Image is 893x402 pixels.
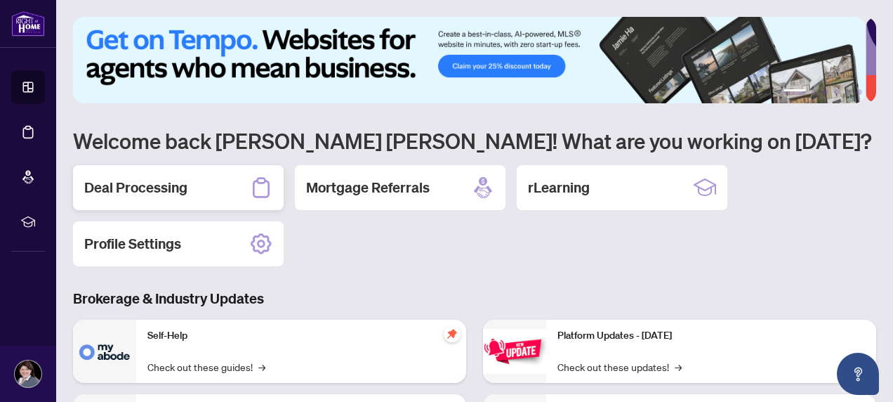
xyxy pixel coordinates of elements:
[837,353,879,395] button: Open asap
[834,89,840,95] button: 4
[15,361,41,387] img: Profile Icon
[11,11,45,37] img: logo
[444,325,461,342] span: pushpin
[557,359,682,375] a: Check out these updates!→
[856,89,862,95] button: 6
[845,89,851,95] button: 5
[147,359,265,375] a: Check out these guides!→
[73,17,866,103] img: Slide 0
[483,329,546,373] img: Platform Updates - June 23, 2025
[147,328,455,344] p: Self-Help
[812,89,817,95] button: 2
[84,234,181,254] h2: Profile Settings
[675,359,682,375] span: →
[73,289,876,309] h3: Brokerage & Industry Updates
[823,89,828,95] button: 3
[557,328,865,344] p: Platform Updates - [DATE]
[306,178,430,197] h2: Mortgage Referrals
[783,89,806,95] button: 1
[258,359,265,375] span: →
[73,320,136,383] img: Self-Help
[73,127,876,154] h1: Welcome back [PERSON_NAME] [PERSON_NAME]! What are you working on [DATE]?
[84,178,187,197] h2: Deal Processing
[528,178,590,197] h2: rLearning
